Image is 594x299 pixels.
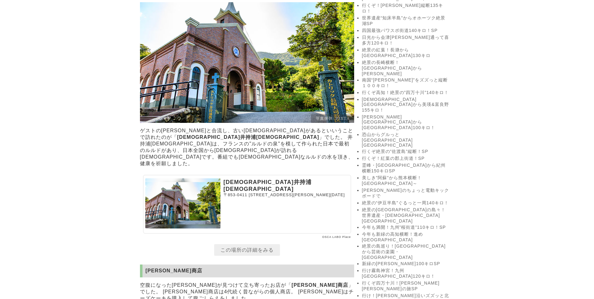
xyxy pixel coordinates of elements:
[214,244,280,256] a: この場所の詳細をみる
[362,163,450,174] a: 霊峰・[GEOGRAPHIC_DATA]から紀州横断150キロSP
[362,60,450,76] a: 絶景の長崎横断！[GEOGRAPHIC_DATA]から[PERSON_NAME]
[322,235,351,239] a: OSCA LABO Place
[362,3,450,14] a: 行くぞ！[PERSON_NAME]縦断135キロ！
[224,192,247,197] span: 〒853-0411
[140,2,354,123] img: カトリック井持浦教会
[362,77,450,89] a: 南国“[PERSON_NAME]”をズズっと縦断１００キロ！
[362,156,450,161] a: 行くぞ！紅葉の郡上街道！SP
[362,15,450,27] a: 世界遺産“知床半島”からオホーツク絶景湖SP
[362,47,450,59] a: 絶景の紅葉！長瀞から[GEOGRAPHIC_DATA]130キロ
[362,175,450,186] a: 美しき”阿蘇”から熊本横断！[GEOGRAPHIC_DATA]～
[362,149,450,155] a: 行くぞ絶景の”佐渡島”縦断！SP
[140,126,354,169] p: ゲストの[PERSON_NAME]と合流し、古い[DEMOGRAPHIC_DATA]があるといいうことで訪れたのが「 」でした。 井持浦[DEMOGRAPHIC_DATA]は、フランスの"ルルド...
[362,188,450,199] a: [PERSON_NAME]のちょっと電動キックボードで
[362,90,450,96] a: 行くぞ高知！絶景の”四万十川”140キロ！
[362,28,450,34] a: 四国最強パワスポ街道140キロ！SP
[362,114,450,131] a: [PERSON_NAME][GEOGRAPHIC_DATA]から[GEOGRAPHIC_DATA]100キロ！
[362,244,450,260] a: 絶景の島巡り！[GEOGRAPHIC_DATA]から芸術の楽園・[GEOGRAPHIC_DATA]
[362,281,450,292] a: 行くぞ四万十川！[PERSON_NAME][PERSON_NAME]の旅SP
[362,200,450,206] a: 絶景の“伊豆半島”ぐるっと一周140キロ！
[292,282,348,288] strong: [PERSON_NAME]商店
[224,178,349,192] p: [DEMOGRAPHIC_DATA]井持浦[DEMOGRAPHIC_DATA]
[362,132,450,148] a: 恐山からグルっと[GEOGRAPHIC_DATA][GEOGRAPHIC_DATA]
[362,35,450,46] a: 日光から会津[PERSON_NAME]通って喜多方120キロ！
[362,225,450,230] a: 今年も満開！九州”桜街道”110キロ！SP
[140,265,354,277] h2: [PERSON_NAME]商店
[177,134,319,140] strong: [DEMOGRAPHIC_DATA]井持浦[DEMOGRAPHIC_DATA]
[362,232,450,242] a: 今年も新緑の高知横断！進め[GEOGRAPHIC_DATA]
[249,192,345,197] span: [STREET_ADDRESS][PERSON_NAME][DATE]
[362,268,450,279] a: 行け霧島神宮！九州[GEOGRAPHIC_DATA]120キロ！
[362,97,450,113] a: [DEMOGRAPHIC_DATA][GEOGRAPHIC_DATA]から美瑛&富良野155キロ！
[362,261,450,267] a: 新緑の[PERSON_NAME]100キロSP
[362,207,450,223] a: 絶景の[GEOGRAPHIC_DATA]の島々！世界遺産・[DEMOGRAPHIC_DATA][GEOGRAPHIC_DATA]
[145,178,220,228] img: カトリック井持浦教会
